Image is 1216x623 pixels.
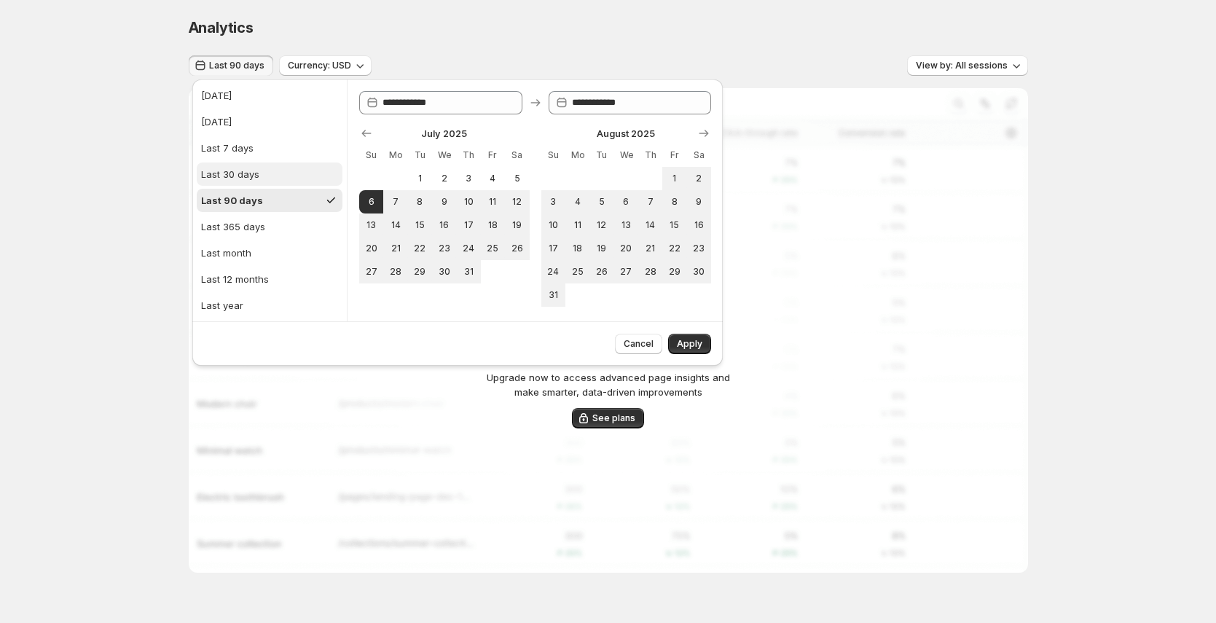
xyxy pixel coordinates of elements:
span: Mo [389,149,401,161]
span: 28 [389,266,401,278]
span: Currency: USD [288,60,351,71]
button: Currency: USD [279,55,372,76]
button: Monday July 21 2025 [383,237,407,260]
button: Saturday July 5 2025 [505,167,529,190]
span: 20 [365,243,377,254]
span: Mo [571,149,584,161]
button: Sunday July 20 2025 [359,237,383,260]
div: Last 7 days [201,141,254,155]
span: 22 [414,243,426,254]
span: 2 [438,173,450,184]
th: Saturday [687,144,711,167]
button: Last 365 days [197,215,342,238]
button: Wednesday July 23 2025 [432,237,456,260]
th: Tuesday [589,144,613,167]
button: Friday August 29 2025 [662,260,686,283]
span: 31 [462,266,474,278]
span: Fr [668,149,680,161]
button: Thursday July 3 2025 [456,167,480,190]
button: Sunday August 31 2025 [541,283,565,307]
span: 5 [511,173,523,184]
span: 27 [620,266,632,278]
span: Apply [677,338,702,350]
button: Monday July 14 2025 [383,213,407,237]
button: Friday July 25 2025 [481,237,505,260]
button: Last 7 days [197,136,342,160]
span: Su [365,149,377,161]
span: 3 [462,173,474,184]
span: 24 [462,243,474,254]
span: 24 [547,266,560,278]
span: 5 [595,196,608,208]
button: Thursday July 24 2025 [456,237,480,260]
button: Sunday July 27 2025 [359,260,383,283]
span: 1 [414,173,426,184]
span: 18 [487,219,499,231]
div: Last 90 days [201,193,263,208]
span: 17 [462,219,474,231]
span: 12 [595,219,608,231]
span: 16 [438,219,450,231]
th: Saturday [505,144,529,167]
th: Thursday [456,144,480,167]
button: Monday July 28 2025 [383,260,407,283]
span: 9 [693,196,705,208]
th: Monday [383,144,407,167]
span: 19 [595,243,608,254]
button: Friday August 22 2025 [662,237,686,260]
th: Tuesday [408,144,432,167]
button: Friday July 11 2025 [481,190,505,213]
span: Th [644,149,656,161]
span: 29 [414,266,426,278]
button: Wednesday August 27 2025 [614,260,638,283]
button: Monday August 18 2025 [565,237,589,260]
th: Friday [662,144,686,167]
p: Upgrade now to access advanced page insights and make smarter, data-driven improvements [475,370,741,399]
th: Sunday [541,144,565,167]
div: Last 30 days [201,167,259,181]
button: Saturday August 2 2025 [687,167,711,190]
div: [DATE] [201,88,232,103]
span: 17 [547,243,560,254]
button: Sunday August 17 2025 [541,237,565,260]
button: Last 90 days [197,189,342,212]
div: Last year [201,298,243,313]
button: Tuesday July 29 2025 [408,260,432,283]
th: Wednesday [432,144,456,167]
button: Last year [197,294,342,317]
span: 14 [389,219,401,231]
button: Thursday August 28 2025 [638,260,662,283]
span: 4 [571,196,584,208]
span: 18 [571,243,584,254]
span: 22 [668,243,680,254]
button: Tuesday August 12 2025 [589,213,613,237]
span: Fr [487,149,499,161]
div: Last 12 months [201,272,269,286]
button: Thursday July 17 2025 [456,213,480,237]
span: 8 [668,196,680,208]
button: Sunday August 3 2025 [541,190,565,213]
button: Saturday August 30 2025 [687,260,711,283]
button: Last 30 days [197,162,342,186]
span: 8 [414,196,426,208]
span: 21 [644,243,656,254]
span: 11 [571,219,584,231]
span: Analytics [189,19,254,36]
span: 16 [693,219,705,231]
button: See plans [572,408,644,428]
th: Monday [565,144,589,167]
span: 12 [511,196,523,208]
span: 21 [389,243,401,254]
span: 28 [644,266,656,278]
button: Show next month, September 2025 [694,123,714,144]
span: Sa [511,149,523,161]
button: Saturday August 16 2025 [687,213,711,237]
div: Last 365 days [201,219,265,234]
button: Thursday July 31 2025 [456,260,480,283]
button: Wednesday July 2 2025 [432,167,456,190]
span: 6 [365,196,377,208]
span: 15 [668,219,680,231]
span: 10 [547,219,560,231]
span: See plans [592,412,635,424]
button: Thursday August 14 2025 [638,213,662,237]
